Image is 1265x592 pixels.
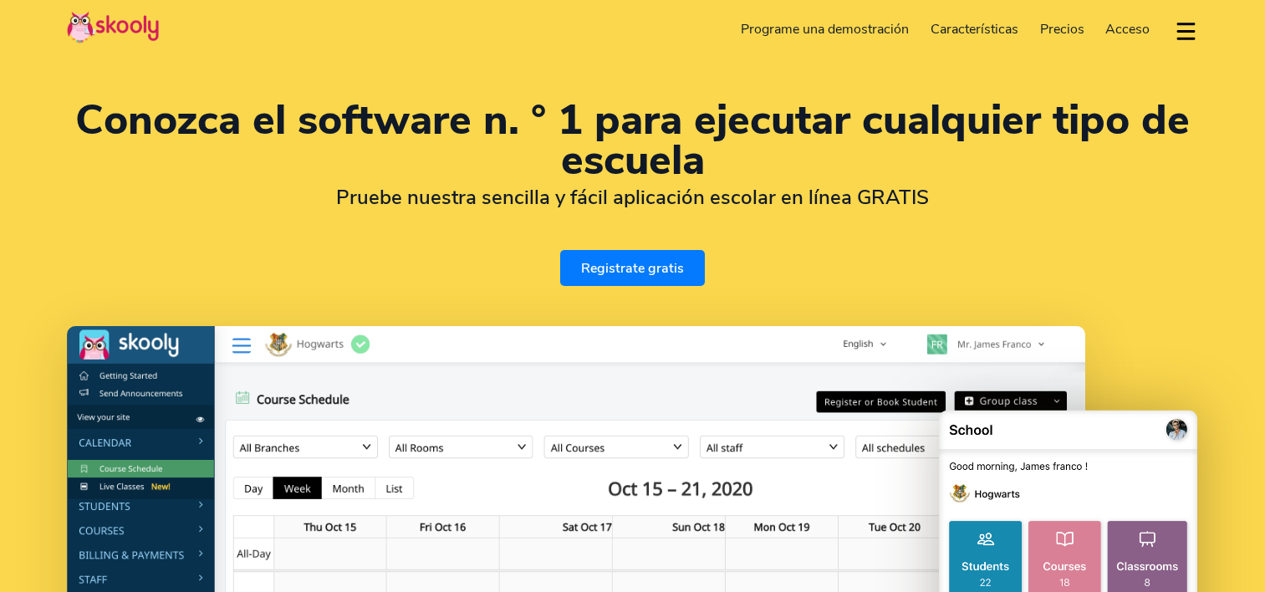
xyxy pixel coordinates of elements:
[920,16,1029,43] a: Características
[1029,16,1095,43] a: Precios
[560,250,705,286] a: Registrate gratis
[1174,12,1198,50] button: dropdown menu
[67,11,159,43] img: Skooly
[731,16,921,43] a: Programe una demostración
[67,185,1198,210] h2: Pruebe nuestra sencilla y fácil aplicación escolar en línea GRATIS
[67,100,1198,181] h1: Conozca el software n. ° 1 para ejecutar cualquier tipo de escuela
[1105,20,1150,38] span: Acceso
[1094,16,1160,43] a: Acceso
[1040,20,1084,38] span: Precios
